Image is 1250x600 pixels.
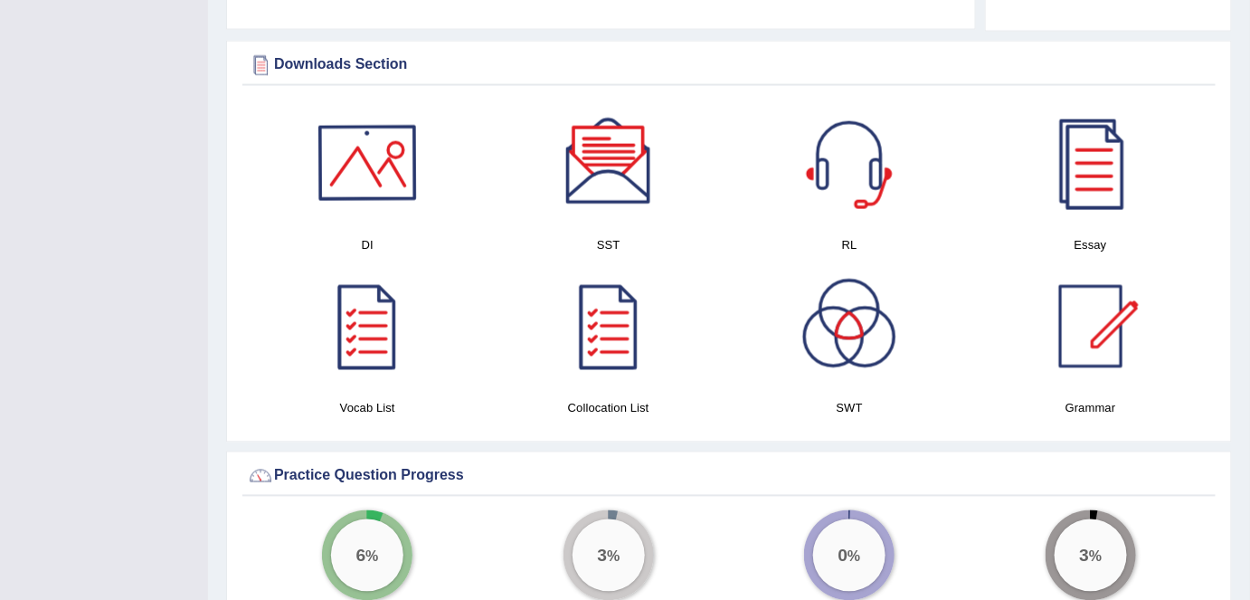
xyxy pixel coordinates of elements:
[597,546,607,566] big: 3
[256,235,479,254] h4: DI
[573,519,645,592] div: %
[980,399,1203,418] h4: Grammar
[497,235,721,254] h4: SST
[497,399,721,418] h4: Collocation List
[256,399,479,418] h4: Vocab List
[1079,546,1089,566] big: 3
[980,235,1203,254] h4: Essay
[247,462,1211,490] div: Practice Question Progress
[813,519,885,592] div: %
[247,52,1211,79] div: Downloads Section
[1055,519,1127,592] div: %
[331,519,403,592] div: %
[738,235,961,254] h4: RL
[738,399,961,418] h4: SWT
[356,546,366,566] big: 6
[838,546,848,566] big: 0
